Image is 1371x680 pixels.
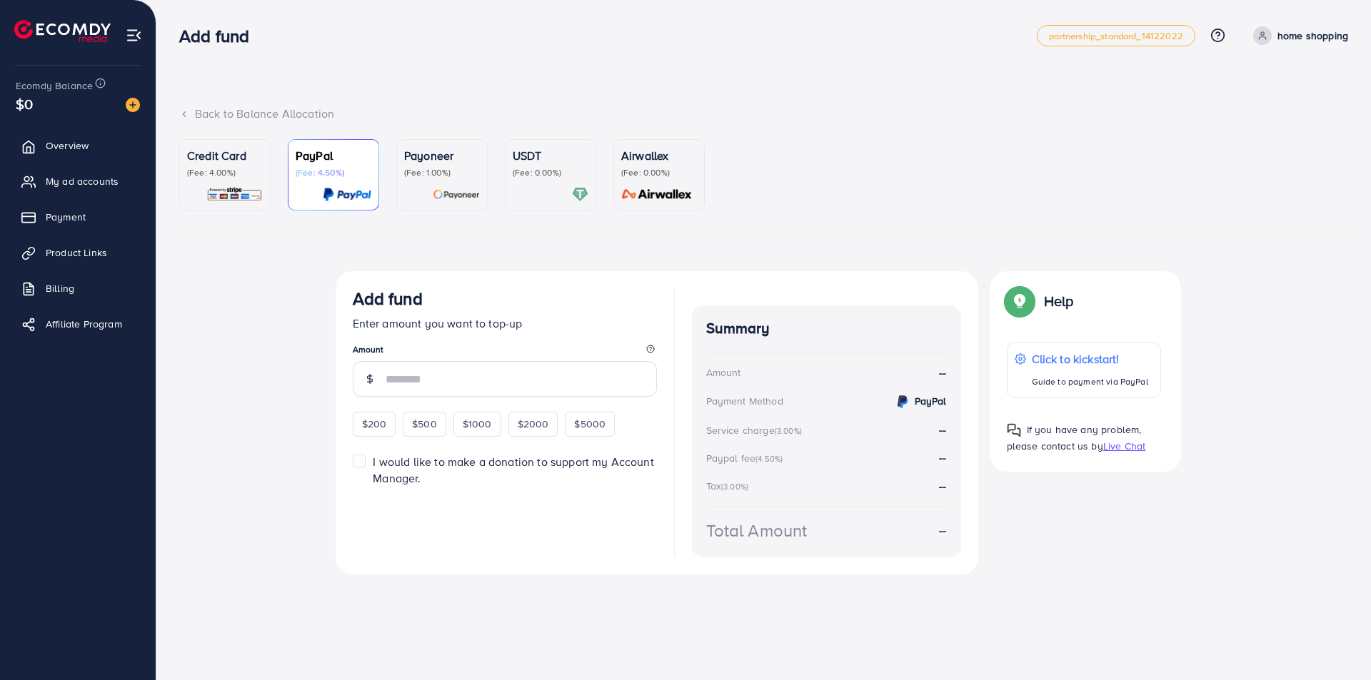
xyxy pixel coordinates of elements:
span: Ecomdy Balance [16,78,93,93]
small: (4.50%) [755,453,783,465]
p: (Fee: 0.00%) [513,167,588,178]
img: logo [14,20,111,42]
img: image [126,98,140,112]
div: Payment Method [706,394,783,408]
img: Popup guide [1007,423,1021,437]
strong: -- [939,478,946,494]
p: Airwallex [621,147,697,164]
p: home shopping [1277,27,1348,44]
strong: -- [939,422,946,437]
legend: Amount [353,343,657,361]
p: Enter amount you want to top-up [353,315,657,332]
strong: -- [939,522,946,539]
img: card [323,186,371,203]
div: Service charge [706,423,806,437]
img: credit [894,393,911,410]
span: My ad accounts [46,174,119,188]
span: $0 [16,93,33,114]
span: Payment [46,210,86,224]
p: USDT [513,147,588,164]
a: Affiliate Program [11,310,145,338]
img: card [433,186,480,203]
span: partnership_standard_14122022 [1049,31,1183,41]
strong: PayPal [915,394,947,408]
a: My ad accounts [11,167,145,196]
div: Amount [706,365,741,380]
span: Overview [46,138,89,153]
span: Product Links [46,245,107,260]
img: card [617,186,697,203]
h3: Add fund [353,288,423,309]
span: Affiliate Program [46,317,122,331]
span: $5000 [574,417,606,431]
a: Payment [11,203,145,231]
span: If you have any problem, please contact us by [1007,422,1142,453]
p: (Fee: 4.00%) [187,167,263,178]
p: Click to kickstart! [1032,350,1148,367]
span: Billing [46,281,74,295]
h3: Add fund [179,26,261,46]
p: Credit Card [187,147,263,164]
img: menu [126,27,142,44]
p: PayPal [296,147,371,164]
span: I would like to make a donation to support my Account Manager. [373,454,653,486]
div: Total Amount [706,518,808,543]
p: Guide to payment via PayPal [1032,373,1148,390]
span: $2000 [518,417,549,431]
a: home shopping [1247,26,1348,45]
iframe: Chat [1310,616,1360,669]
small: (3.00%) [775,425,802,437]
h4: Summary [706,320,947,338]
a: Product Links [11,238,145,267]
div: Paypal fee [706,451,788,465]
p: Help [1044,293,1074,310]
p: (Fee: 4.50%) [296,167,371,178]
strong: -- [939,450,946,465]
p: (Fee: 1.00%) [404,167,480,178]
span: $500 [412,417,437,431]
a: Billing [11,274,145,303]
img: Popup guide [1007,288,1033,314]
div: Back to Balance Allocation [179,106,1348,122]
span: $1000 [463,417,492,431]
small: (3.00%) [721,481,748,492]
strong: -- [939,365,946,381]
p: (Fee: 0.00%) [621,167,697,178]
img: card [572,186,588,203]
p: Payoneer [404,147,480,164]
div: Tax [706,479,753,493]
a: Overview [11,131,145,160]
span: $200 [362,417,387,431]
a: partnership_standard_14122022 [1037,25,1195,46]
img: card [206,186,263,203]
span: Live Chat [1103,439,1145,453]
